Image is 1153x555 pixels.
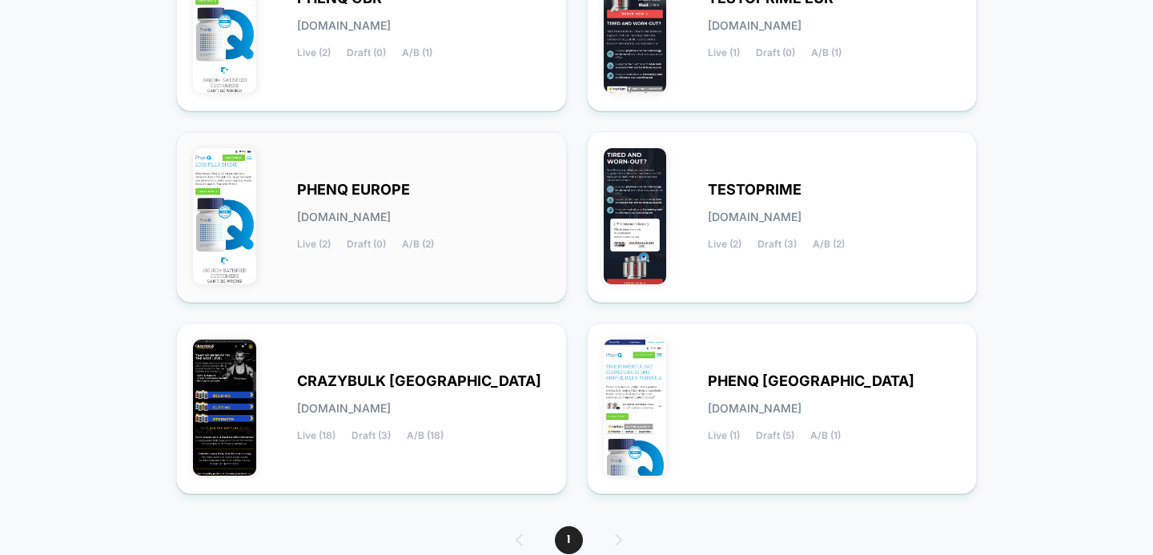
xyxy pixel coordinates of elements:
span: Draft (0) [347,47,386,58]
span: [DOMAIN_NAME] [297,403,391,414]
span: A/B (2) [813,239,845,250]
span: [DOMAIN_NAME] [297,211,391,223]
span: TESTOPRIME [708,184,801,195]
span: Draft (0) [756,47,795,58]
span: Live (2) [708,239,741,250]
span: [DOMAIN_NAME] [708,20,801,31]
span: [DOMAIN_NAME] [708,211,801,223]
span: Live (1) [708,47,740,58]
span: PHENQ [GEOGRAPHIC_DATA] [708,376,914,387]
span: Draft (3) [352,430,391,441]
span: Draft (5) [756,430,794,441]
span: 1 [555,526,583,554]
span: Live (1) [708,430,740,441]
span: PHENQ EUROPE [297,184,410,195]
span: A/B (1) [810,430,841,441]
span: Draft (3) [757,239,797,250]
span: Live (18) [297,430,335,441]
span: Draft (0) [347,239,386,250]
img: CRAZYBULK_USA [193,340,256,476]
img: TESTOPRIME [604,148,667,284]
span: CRAZYBULK [GEOGRAPHIC_DATA] [297,376,541,387]
span: A/B (1) [811,47,842,58]
span: A/B (1) [402,47,432,58]
span: [DOMAIN_NAME] [708,403,801,414]
img: PHENQ_EUROPE [193,148,256,284]
span: Live (2) [297,47,331,58]
span: [DOMAIN_NAME] [297,20,391,31]
span: A/B (2) [402,239,434,250]
span: A/B (18) [407,430,444,441]
img: PHENQ_USA [604,340,667,476]
span: Live (2) [297,239,331,250]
